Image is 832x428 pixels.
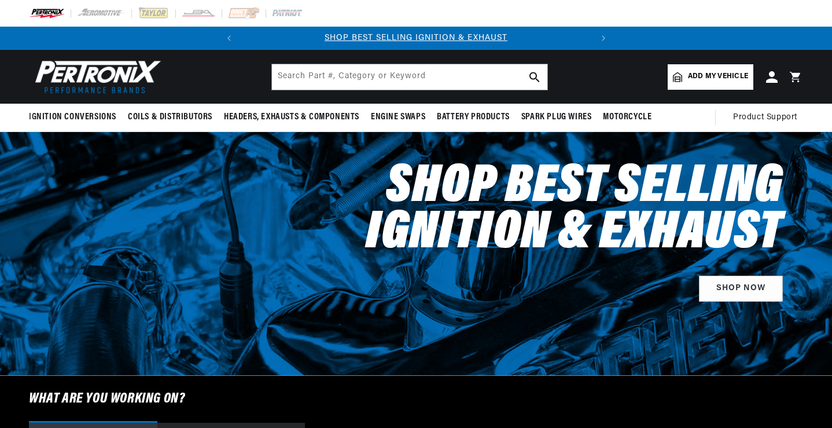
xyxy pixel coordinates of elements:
[241,32,592,45] div: Announcement
[325,34,507,42] a: SHOP BEST SELLING IGNITION & EXHAUST
[122,104,218,131] summary: Coils & Distributors
[218,27,241,50] button: Translation missing: en.sections.announcements.previous_announcement
[603,111,651,123] span: Motorcycle
[733,111,797,124] span: Product Support
[241,32,592,45] div: 1 of 2
[699,276,783,302] a: SHOP NOW
[431,104,516,131] summary: Battery Products
[365,104,431,131] summary: Engine Swaps
[521,111,592,123] span: Spark Plug Wires
[668,64,753,90] a: Add my vehicle
[29,104,122,131] summary: Ignition Conversions
[733,104,803,131] summary: Product Support
[592,27,615,50] button: Translation missing: en.sections.announcements.next_announcement
[29,57,162,97] img: Pertronix
[688,71,748,82] span: Add my vehicle
[224,111,359,123] span: Headers, Exhausts & Components
[288,164,783,257] h2: Shop Best Selling Ignition & Exhaust
[128,111,212,123] span: Coils & Distributors
[272,64,547,90] input: Search Part #, Category or Keyword
[29,111,116,123] span: Ignition Conversions
[218,104,365,131] summary: Headers, Exhausts & Components
[516,104,598,131] summary: Spark Plug Wires
[371,111,425,123] span: Engine Swaps
[597,104,657,131] summary: Motorcycle
[522,64,547,90] button: search button
[437,111,510,123] span: Battery Products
